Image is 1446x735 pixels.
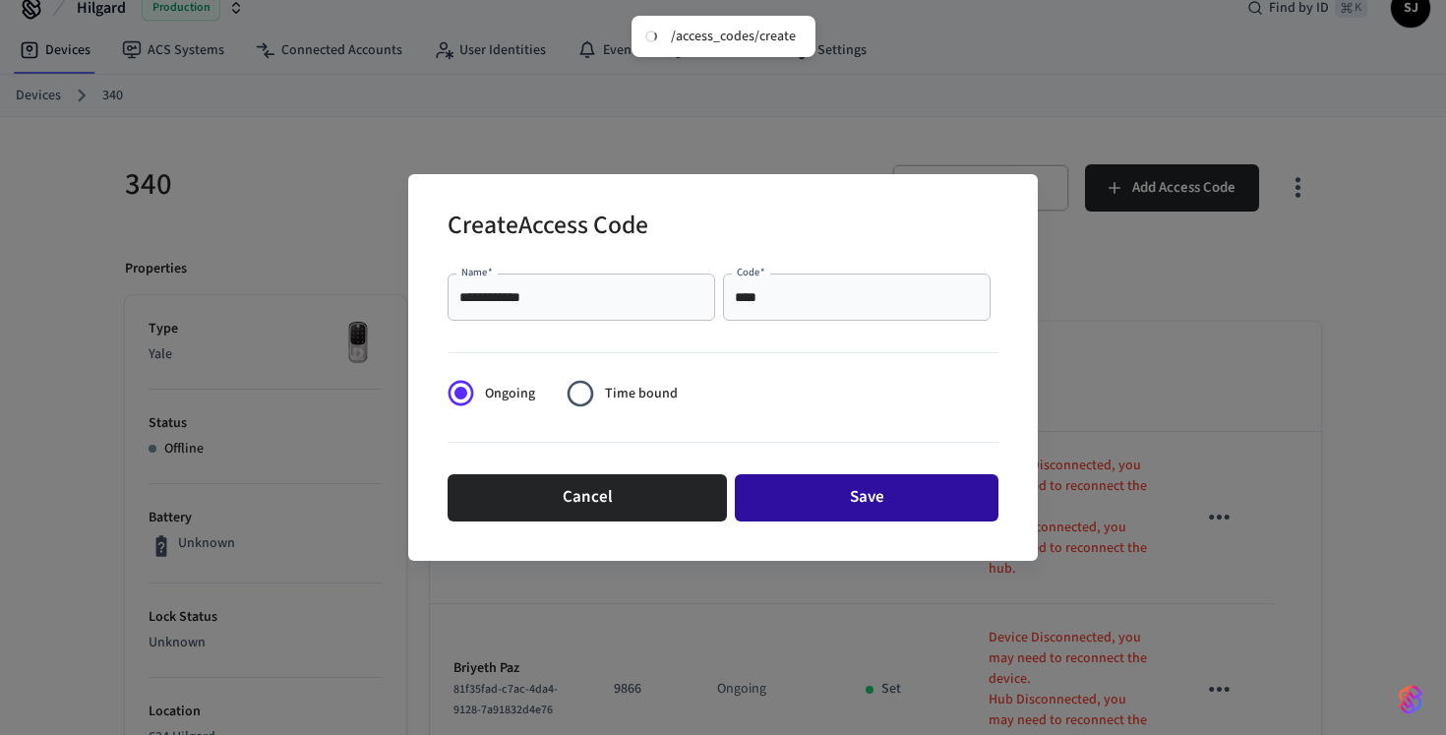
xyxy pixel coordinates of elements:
button: Save [735,474,998,521]
h2: Create Access Code [448,198,648,258]
span: Ongoing [485,384,535,404]
button: Cancel [448,474,727,521]
span: Time bound [605,384,678,404]
img: SeamLogoGradient.69752ec5.svg [1399,684,1422,715]
div: /access_codes/create [671,28,796,45]
label: Code [737,265,765,279]
label: Name [461,265,493,279]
